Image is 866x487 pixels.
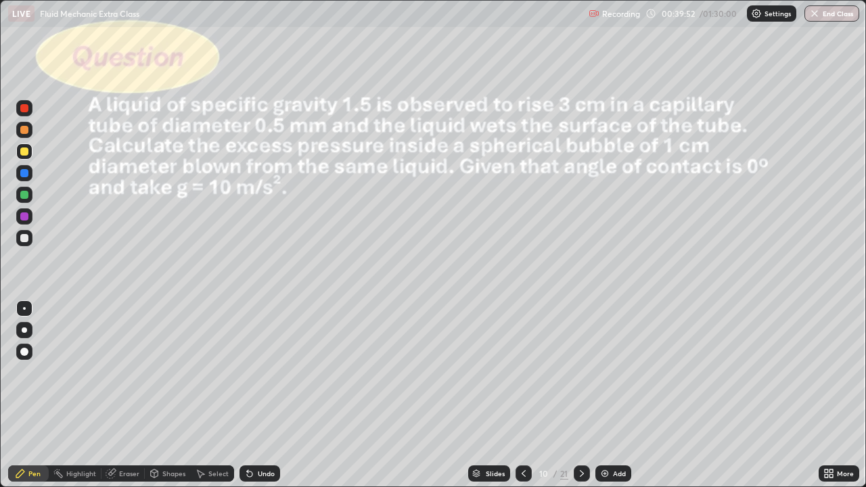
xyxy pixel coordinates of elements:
[28,470,41,477] div: Pen
[486,470,505,477] div: Slides
[599,468,610,479] img: add-slide-button
[613,470,626,477] div: Add
[537,469,551,478] div: 10
[751,8,762,19] img: class-settings-icons
[809,8,820,19] img: end-class-cross
[553,469,557,478] div: /
[12,8,30,19] p: LIVE
[258,470,275,477] div: Undo
[162,470,185,477] div: Shapes
[560,467,568,480] div: 21
[208,470,229,477] div: Select
[40,8,139,19] p: Fluid Mechanic Extra Class
[119,470,139,477] div: Eraser
[837,470,854,477] div: More
[589,8,599,19] img: recording.375f2c34.svg
[602,9,640,19] p: Recording
[66,470,96,477] div: Highlight
[765,10,791,17] p: Settings
[804,5,859,22] button: End Class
